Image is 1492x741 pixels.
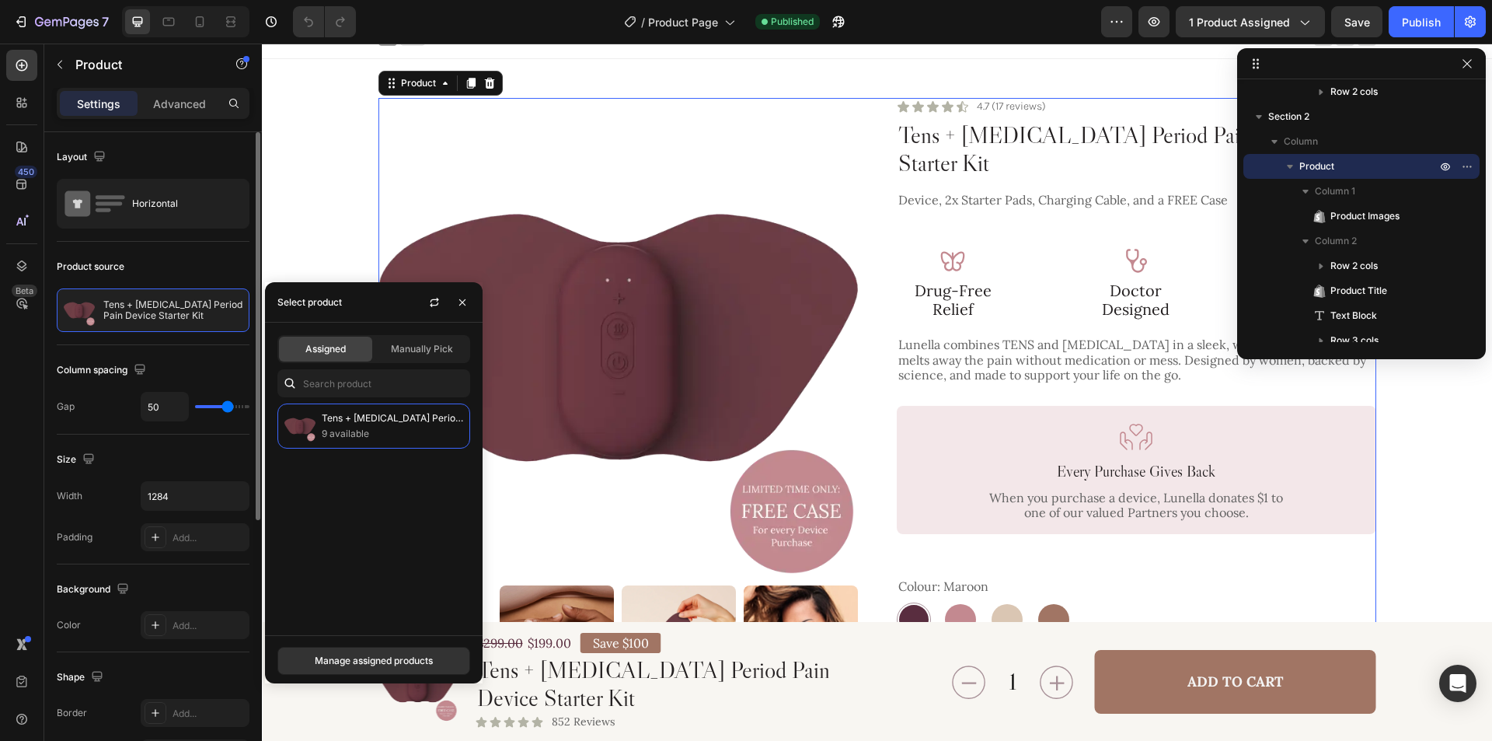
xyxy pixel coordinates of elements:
div: Manage assigned products [315,654,433,668]
p: Tens + [MEDICAL_DATA] Period Pain Device Starter Kit [322,411,463,426]
span: Product [1299,159,1334,174]
div: Beta [12,285,37,297]
span: 1 product assigned [1189,14,1290,30]
img: collections [284,411,315,442]
p: Doctor Designed [819,238,929,275]
div: Border [57,706,87,720]
span: Section 2 [1268,109,1309,124]
img: product feature img [64,295,95,326]
div: Open Intercom Messenger [1439,665,1476,702]
div: Layout [57,147,109,168]
span: Assigned [305,342,346,356]
p: 852 Reviews [290,672,353,685]
p: Ready [1002,257,1113,275]
button: Add to Cart [833,606,1114,670]
span: Column [1284,134,1318,149]
p: Advanced [153,96,206,112]
p: When you purchase a device, Lunella donates $1 to one of our valued Partners you choose. [722,447,1027,477]
p: Every Purchase Gives Back [649,418,1100,437]
p: Tens + [MEDICAL_DATA] Period Pain Device Starter Kit [103,299,242,321]
div: 450 [15,166,37,178]
h2: Tens + [MEDICAL_DATA] Period Pain Device Starter Kit [214,611,573,670]
h2: Tens + [MEDICAL_DATA] Period Pain Device Starter Kit [635,76,1114,135]
div: Add... [173,707,246,721]
input: quantity [733,613,769,662]
input: Search in Settings & Advanced [277,369,470,397]
button: increment [769,613,821,662]
p: 4.7 (17 reviews) [715,56,784,70]
p: Travel [1002,238,1113,257]
span: Product Page [648,14,718,30]
div: Shape [57,667,106,688]
button: Publish [1389,6,1454,37]
p: Product [75,55,207,74]
img: gempages_579986872772592388-4c663e1f-ba47-4f61-96fa-b79d9e106ccc.svg [856,375,893,412]
span: Published [771,15,814,29]
input: Auto [141,482,249,510]
span: Row 3 cols [1330,333,1379,348]
div: Padding [57,530,92,544]
button: Save [1331,6,1382,37]
pre: Save $100 [319,586,399,613]
div: Gap [57,400,75,414]
div: Color [57,618,81,632]
p: 9 available [322,426,463,442]
button: Manage assigned products [277,647,470,675]
div: Width [57,489,82,503]
img: gempages_579986872772592388-31d72830-f605-4847-b704-062fb919f816.svg [860,204,887,231]
button: 1 product assigned [1176,6,1325,37]
p: 7 [102,12,109,31]
p: Device, 2x Starter Pads, Charging Cable, and a FREE Case [636,149,1113,164]
span: Manually Pick [391,342,453,356]
div: $299.00 [214,591,263,609]
span: Column 2 [1315,233,1357,249]
div: Publish [1402,14,1441,30]
div: Size [57,449,98,470]
p: Lunella combines TENS and [MEDICAL_DATA] in a sleek, wearable device that melts away the pain wit... [636,294,1113,339]
div: $199.00 [264,591,311,609]
div: Undo/Redo [293,6,356,37]
span: Row 2 cols [1330,84,1378,100]
div: Background [57,579,132,600]
div: Horizontal [132,186,227,222]
div: Product [136,33,177,47]
button: decrement [682,613,733,662]
div: Column spacing [57,360,149,381]
img: gempages_579986872772592388-c0039cf9-9287-4f44-a88d-ea13e77352ef.svg [1044,204,1071,231]
div: Product source [57,260,124,274]
span: Column 1 [1315,184,1355,199]
legend: Colour: Maroon [635,534,728,552]
iframe: Design area [262,44,1492,741]
span: / [641,14,645,30]
div: Select product [277,295,342,309]
span: Text Block [1330,308,1377,323]
div: Add... [173,531,246,545]
span: Row 2 cols [1330,258,1378,274]
div: Add... [173,619,246,633]
span: Product Images [1330,208,1400,224]
p: Settings [77,96,120,112]
button: 7 [6,6,116,37]
p: Drug-Free Relief [636,238,747,275]
span: Product Title [1330,283,1387,299]
span: Save [1344,16,1370,29]
div: Add to Cart [926,630,1022,647]
input: Auto [141,393,188,421]
img: gempages_579986872772592388-9ab98f9c-e0f4-44cc-9a52-bed560eca729.svg [678,204,705,231]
